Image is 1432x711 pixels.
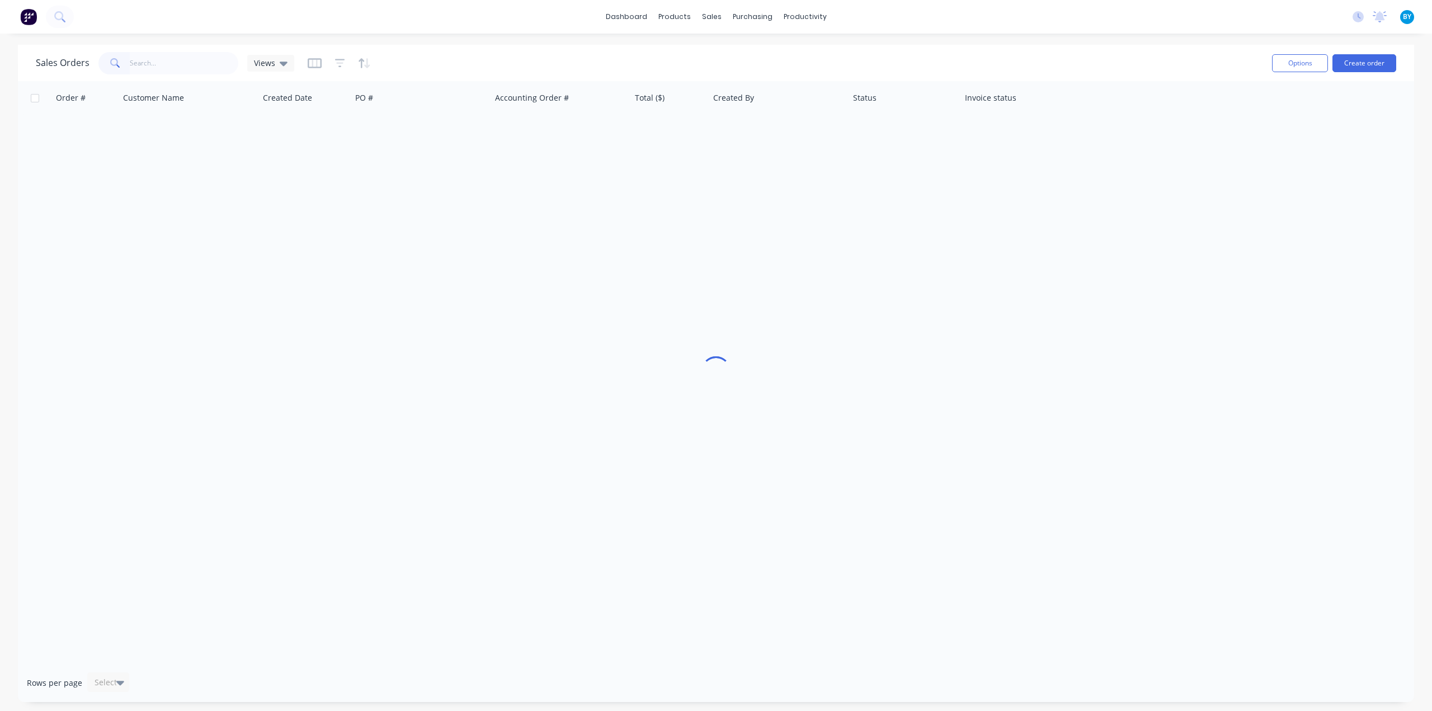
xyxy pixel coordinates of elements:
[495,92,569,103] div: Accounting Order #
[778,8,832,25] div: productivity
[27,677,82,689] span: Rows per page
[1403,12,1411,22] span: BY
[635,92,665,103] div: Total ($)
[123,92,184,103] div: Customer Name
[56,92,86,103] div: Order #
[1332,54,1396,72] button: Create order
[355,92,373,103] div: PO #
[696,8,727,25] div: sales
[130,52,239,74] input: Search...
[1272,54,1328,72] button: Options
[727,8,778,25] div: purchasing
[653,8,696,25] div: products
[263,92,312,103] div: Created Date
[713,92,754,103] div: Created By
[254,57,275,69] span: Views
[36,58,89,68] h1: Sales Orders
[95,677,124,688] div: Select...
[853,92,877,103] div: Status
[20,8,37,25] img: Factory
[965,92,1016,103] div: Invoice status
[600,8,653,25] a: dashboard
